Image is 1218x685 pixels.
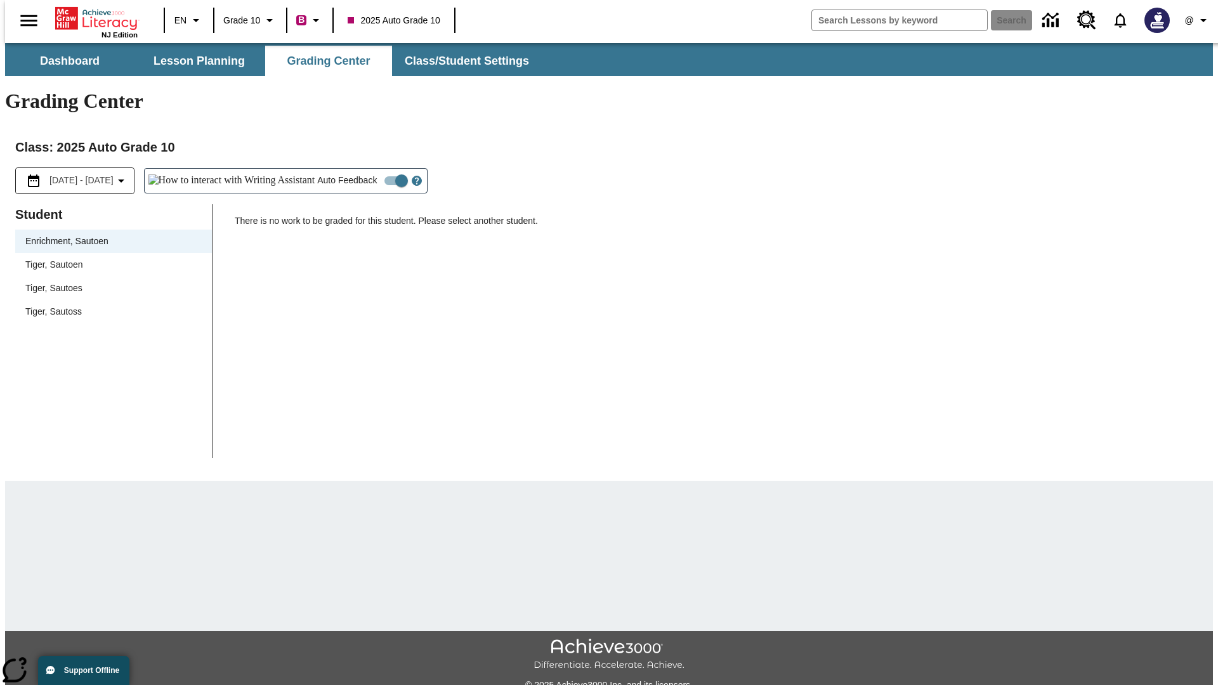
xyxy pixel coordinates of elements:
button: Select the date range menu item [21,173,129,188]
img: Avatar [1144,8,1170,33]
button: Grading Center [265,46,392,76]
button: Profile/Settings [1177,9,1218,32]
span: NJ Edition [101,31,138,39]
img: How to interact with Writing Assistant [148,174,315,187]
div: Tiger, Sautoss [15,300,212,323]
div: Tiger, Sautoen [15,253,212,277]
span: Grade 10 [223,14,260,27]
button: Language: EN, Select a language [169,9,209,32]
span: Auto Feedback [317,174,377,187]
p: Student [15,204,212,225]
span: Tiger, Sautoes [25,282,202,295]
span: @ [1184,14,1193,27]
div: SubNavbar [5,46,540,76]
button: Open side menu [10,2,48,39]
div: Enrichment, Sautoen [15,230,212,253]
p: There is no work to be graded for this student. Please select another student. [235,214,1203,237]
button: Dashboard [6,46,133,76]
button: Open Help for Writing Assistant [407,169,427,193]
span: B [298,12,304,28]
img: Achieve3000 Differentiate Accelerate Achieve [534,639,684,671]
button: Support Offline [38,656,129,685]
div: Home [55,4,138,39]
span: Tiger, Sautoen [25,258,202,271]
span: Tiger, Sautoss [25,305,202,318]
a: Data Center [1035,3,1070,38]
button: Grade: Grade 10, Select a grade [218,9,282,32]
span: [DATE] - [DATE] [49,174,114,187]
button: Lesson Planning [136,46,263,76]
button: Class/Student Settings [395,46,539,76]
a: Home [55,6,138,31]
h2: Class : 2025 Auto Grade 10 [15,137,1203,157]
a: Resource Center, Will open in new tab [1070,3,1104,37]
span: Support Offline [64,666,119,675]
input: search field [812,10,987,30]
button: Select a new avatar [1137,4,1177,37]
div: Tiger, Sautoes [15,277,212,300]
span: Enrichment, Sautoen [25,235,202,248]
svg: Collapse Date Range Filter [114,173,129,188]
a: Notifications [1104,4,1137,37]
button: Boost Class color is violet red. Change class color [291,9,329,32]
div: SubNavbar [5,43,1213,76]
span: EN [174,14,187,27]
h1: Grading Center [5,89,1213,113]
span: 2025 Auto Grade 10 [348,14,440,27]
